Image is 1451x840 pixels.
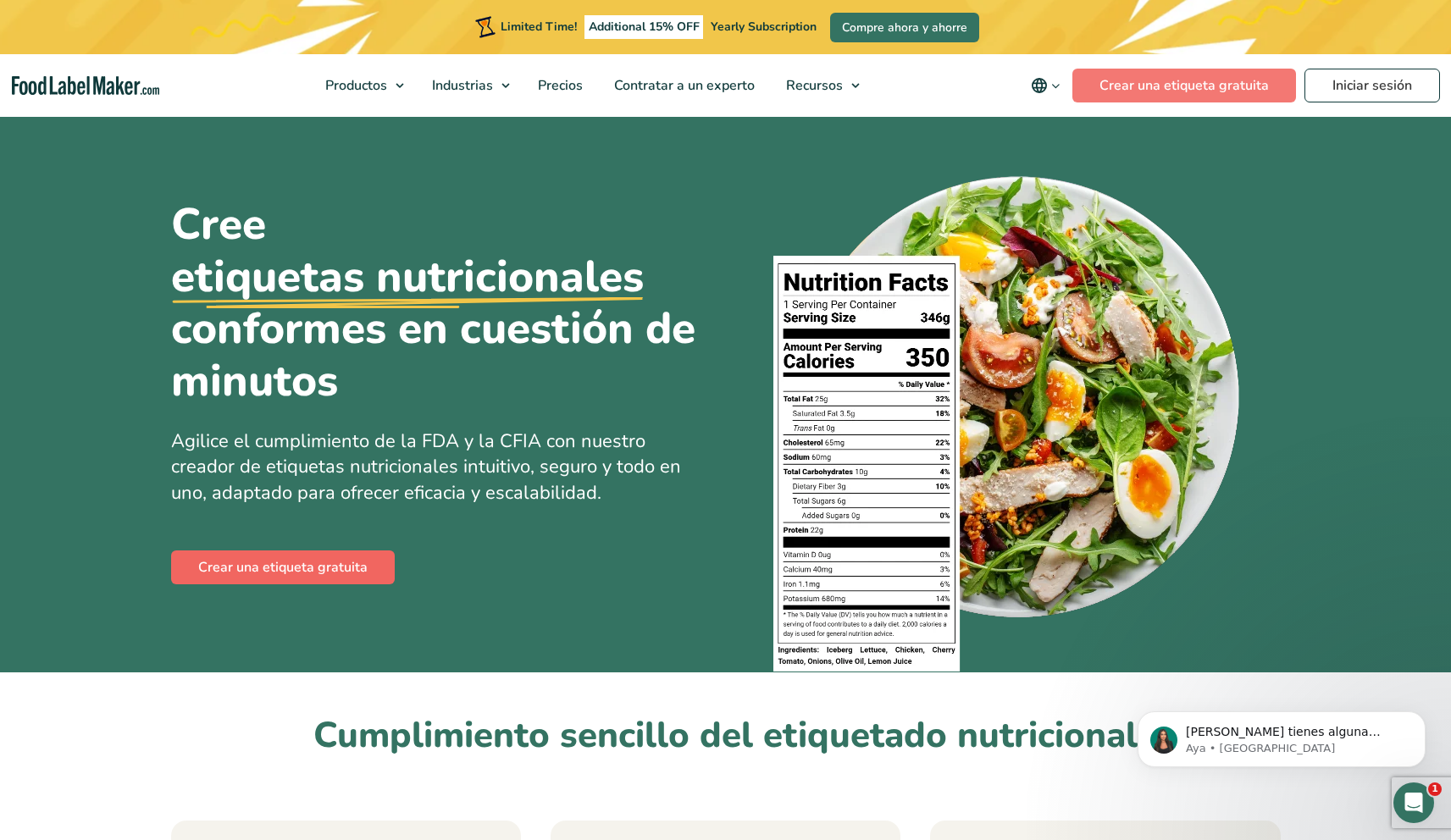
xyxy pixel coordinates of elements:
span: Limited Time! [501,19,577,35]
span: Yearly Subscription [711,19,817,35]
span: Agilice el cumplimiento de la FDA y la CFIA con nuestro creador de etiquetas nutricionales intuit... [171,428,681,506]
iframe: Intercom notifications mensaje [1112,676,1451,794]
span: Precios [533,76,584,95]
a: Crear una etiqueta gratuita [1072,69,1296,102]
iframe: Intercom live chat [1393,782,1434,823]
a: Iniciar sesión [1304,69,1440,102]
a: Productos [310,54,413,117]
span: Recursos [781,76,845,95]
h1: Cree conformes en cuestión de minutos [171,199,696,408]
span: 1 [1428,782,1442,796]
a: Crear una etiqueta gratuita [171,550,395,584]
a: Precios [523,54,595,117]
a: Recursos [771,54,868,117]
img: Un plato de comida con una etiqueta de información nutricional encima. [773,165,1245,672]
span: Contratar a un experto [609,76,756,95]
a: Compre ahora y ahorre [830,13,979,42]
a: Contratar a un experto [599,54,767,117]
a: Industrias [417,54,518,117]
span: Productos [320,76,389,95]
span: Additional 15% OFF [584,15,704,39]
h2: Cumplimiento sencillo del etiquetado nutricional [171,713,1281,760]
span: Industrias [427,76,495,95]
u: etiquetas nutricionales [171,251,644,304]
